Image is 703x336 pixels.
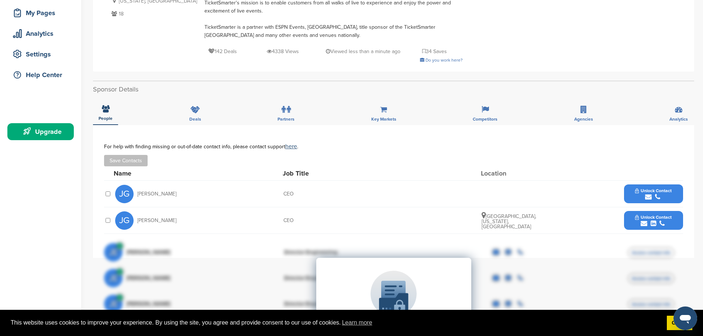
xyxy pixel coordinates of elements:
[189,117,201,121] span: Deals
[574,117,593,121] span: Agencies
[7,4,74,21] a: My Pages
[420,58,463,63] a: Do you work here?
[115,185,134,203] span: JG
[11,125,74,138] div: Upgrade
[7,123,74,140] a: Upgrade
[93,84,694,94] h2: Sponsor Details
[283,191,394,197] div: CEO
[267,47,299,56] p: 4338 Views
[371,117,396,121] span: Key Markets
[11,48,74,61] div: Settings
[278,117,294,121] span: Partners
[481,170,536,177] div: Location
[673,306,697,330] iframe: Button to launch messaging window
[326,47,400,56] p: Viewed less than a minute ago
[283,170,393,177] div: Job Title
[482,213,536,230] span: [GEOGRAPHIC_DATA], [US_STATE], [GEOGRAPHIC_DATA]
[110,9,197,18] p: 18
[115,211,134,230] span: JG
[422,47,447,56] p: 34 Saves
[7,66,74,83] a: Help Center
[99,116,113,121] span: People
[283,218,394,223] div: CEO
[635,215,672,220] span: Unlock Contact
[104,155,148,166] button: Save Contacts
[341,317,373,328] a: learn more about cookies
[11,27,74,40] div: Analytics
[669,117,688,121] span: Analytics
[626,183,680,205] button: Unlock Contact
[285,143,297,150] a: here
[7,25,74,42] a: Analytics
[425,58,463,63] span: Do you work here?
[137,218,176,223] span: [PERSON_NAME]
[137,191,176,197] span: [PERSON_NAME]
[208,47,237,56] p: 142 Deals
[626,209,680,232] button: Unlock Contact
[11,68,74,82] div: Help Center
[7,46,74,63] a: Settings
[104,143,683,149] div: For help with finding missing or out-of-date contact info, please contact support .
[473,117,497,121] span: Competitors
[11,6,74,20] div: My Pages
[635,188,672,193] span: Unlock Contact
[114,170,195,177] div: Name
[667,316,692,330] a: dismiss cookie message
[11,317,661,328] span: This website uses cookies to improve your experience. By using the site, you agree and provide co...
